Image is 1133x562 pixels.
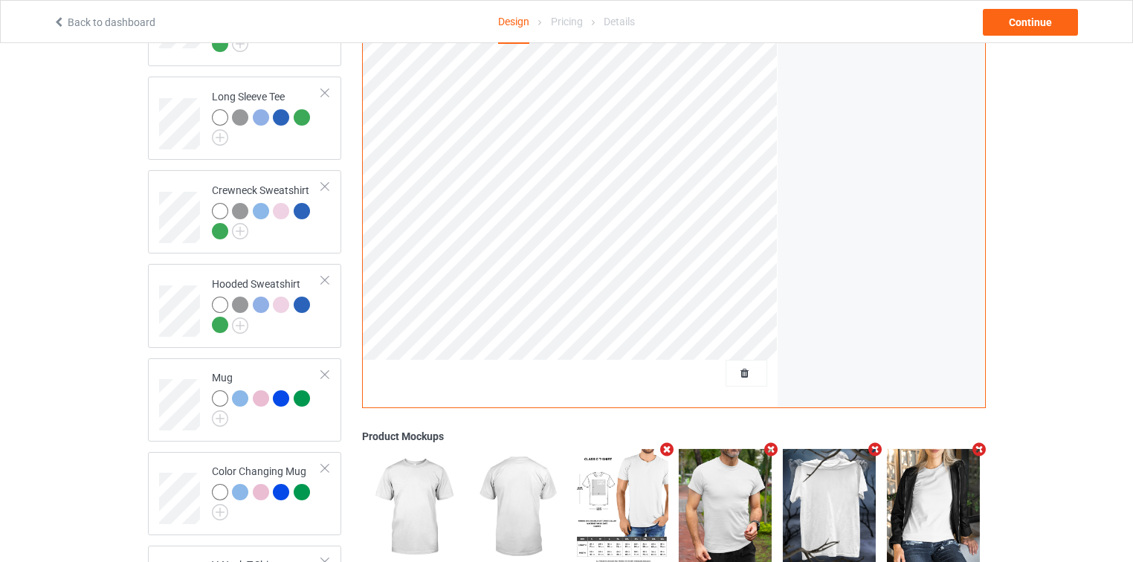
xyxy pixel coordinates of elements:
[212,89,323,141] div: Long Sleeve Tee
[658,442,677,457] i: Remove mockup
[983,9,1078,36] div: Continue
[212,410,228,427] img: svg+xml;base64,PD94bWwgdmVyc2lvbj0iMS4wIiBlbmNvZGluZz0iVVRGLTgiPz4KPHN2ZyB3aWR0aD0iMjJweCIgaGVpZ2...
[212,504,228,520] img: svg+xml;base64,PD94bWwgdmVyc2lvbj0iMS4wIiBlbmNvZGluZz0iVVRGLTgiPz4KPHN2ZyB3aWR0aD0iMjJweCIgaGVpZ2...
[551,1,583,42] div: Pricing
[212,129,228,146] img: svg+xml;base64,PD94bWwgdmVyc2lvbj0iMS4wIiBlbmNvZGluZz0iVVRGLTgiPz4KPHN2ZyB3aWR0aD0iMjJweCIgaGVpZ2...
[604,1,635,42] div: Details
[212,277,323,332] div: Hooded Sweatshirt
[232,36,248,52] img: svg+xml;base64,PD94bWwgdmVyc2lvbj0iMS4wIiBlbmNvZGluZz0iVVRGLTgiPz4KPHN2ZyB3aWR0aD0iMjJweCIgaGVpZ2...
[762,442,781,457] i: Remove mockup
[498,1,529,44] div: Design
[866,442,885,457] i: Remove mockup
[148,452,342,535] div: Color Changing Mug
[212,183,323,239] div: Crewneck Sweatshirt
[148,358,342,442] div: Mug
[148,264,342,347] div: Hooded Sweatshirt
[362,429,985,444] div: Product Mockups
[969,442,988,457] i: Remove mockup
[232,223,248,239] img: svg+xml;base64,PD94bWwgdmVyc2lvbj0iMS4wIiBlbmNvZGluZz0iVVRGLTgiPz4KPHN2ZyB3aWR0aD0iMjJweCIgaGVpZ2...
[148,170,342,253] div: Crewneck Sweatshirt
[53,16,155,28] a: Back to dashboard
[212,464,323,516] div: Color Changing Mug
[232,317,248,334] img: svg+xml;base64,PD94bWwgdmVyc2lvbj0iMS4wIiBlbmNvZGluZz0iVVRGLTgiPz4KPHN2ZyB3aWR0aD0iMjJweCIgaGVpZ2...
[212,370,323,422] div: Mug
[148,77,342,160] div: Long Sleeve Tee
